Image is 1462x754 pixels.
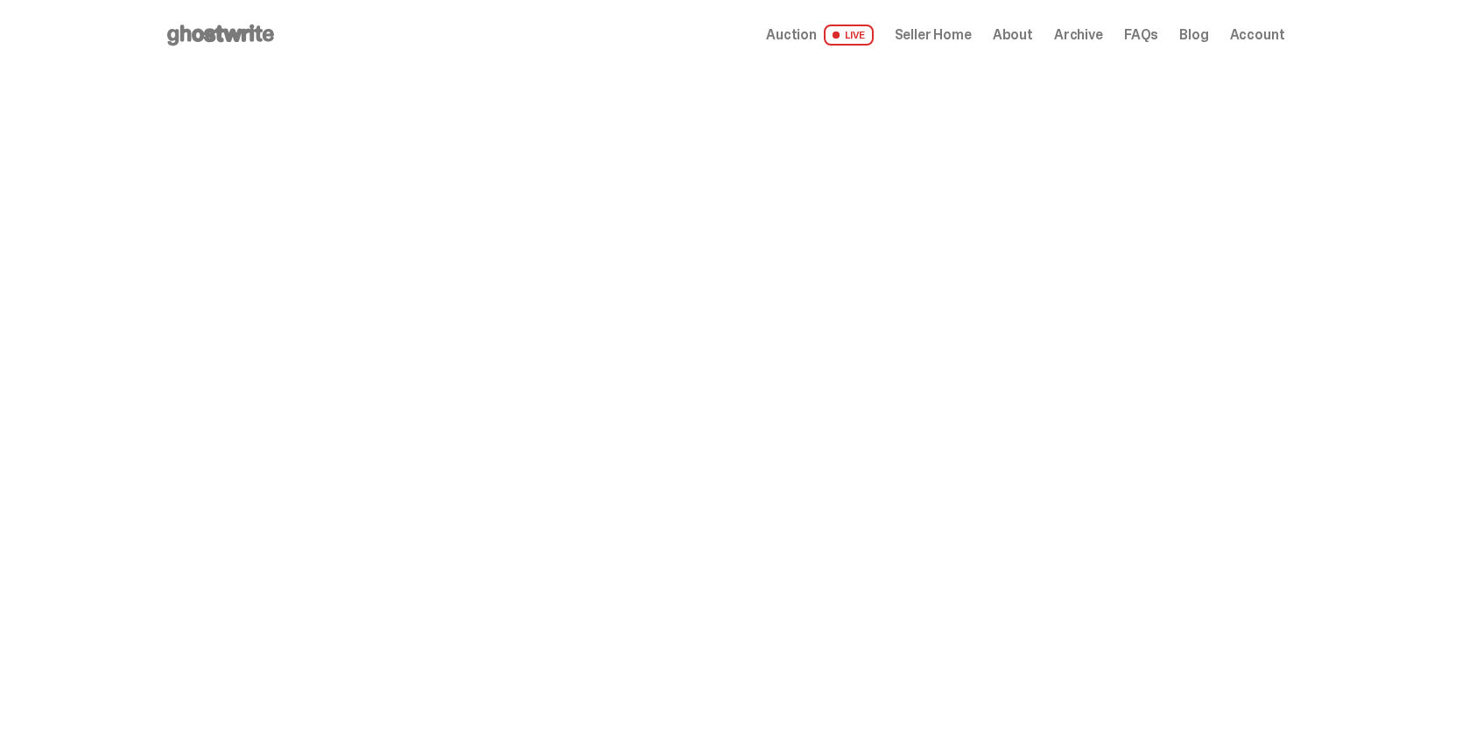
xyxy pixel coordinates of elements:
[766,28,817,42] span: Auction
[993,28,1033,42] a: About
[1054,28,1103,42] a: Archive
[895,28,972,42] a: Seller Home
[824,25,874,46] span: LIVE
[1230,28,1285,42] a: Account
[1179,28,1208,42] a: Blog
[766,25,873,46] a: Auction LIVE
[1124,28,1158,42] a: FAQs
